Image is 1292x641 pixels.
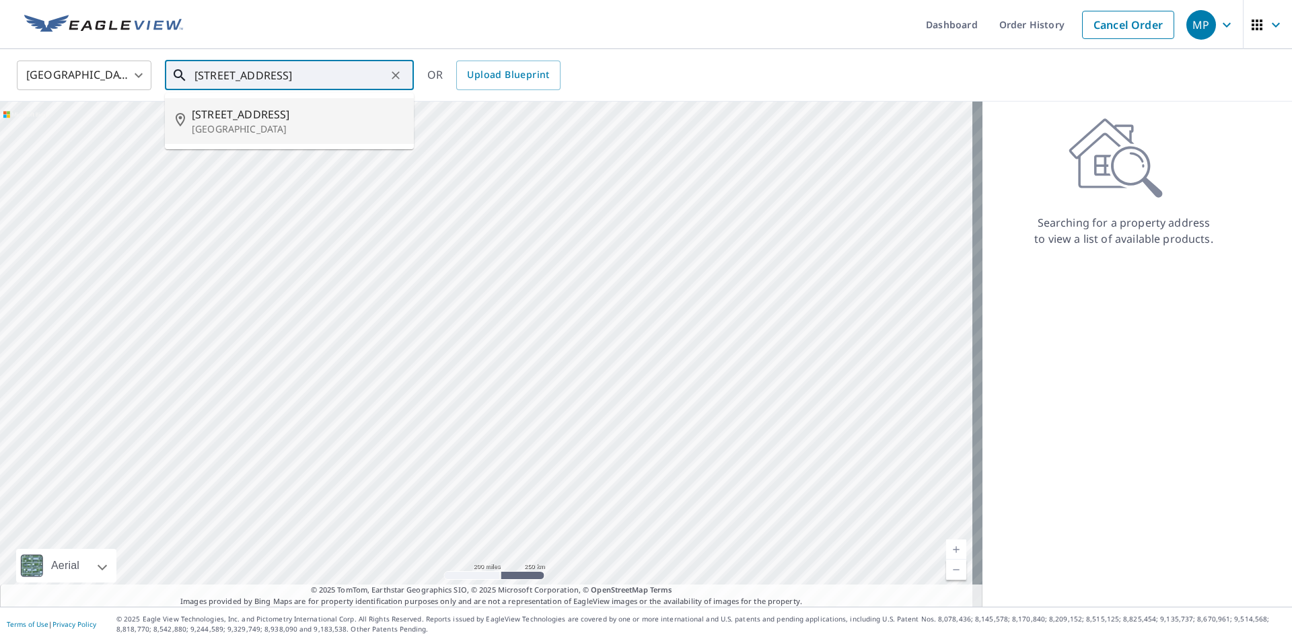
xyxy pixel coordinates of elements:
p: Searching for a property address to view a list of available products. [1034,215,1214,247]
button: Clear [386,66,405,85]
a: Current Level 5, Zoom In [946,539,966,560]
div: MP [1186,10,1216,40]
input: Search by address or latitude-longitude [194,56,386,94]
a: Privacy Policy [52,619,96,629]
a: Cancel Order [1082,11,1174,39]
span: © 2025 TomTom, Earthstar Geographics SIO, © 2025 Microsoft Corporation, © [311,585,672,596]
img: EV Logo [24,15,183,35]
a: Terms [650,585,672,595]
span: [STREET_ADDRESS] [192,106,403,122]
a: OpenStreetMap [591,585,647,595]
a: Upload Blueprint [456,61,560,90]
p: © 2025 Eagle View Technologies, Inc. and Pictometry International Corp. All Rights Reserved. Repo... [116,614,1285,634]
div: Aerial [47,549,83,582]
span: Upload Blueprint [467,67,549,83]
a: Terms of Use [7,619,48,629]
p: | [7,620,96,628]
div: OR [427,61,561,90]
a: Current Level 5, Zoom Out [946,560,966,580]
p: [GEOGRAPHIC_DATA] [192,122,403,136]
div: Aerial [16,549,116,582]
div: [GEOGRAPHIC_DATA] [17,56,151,94]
